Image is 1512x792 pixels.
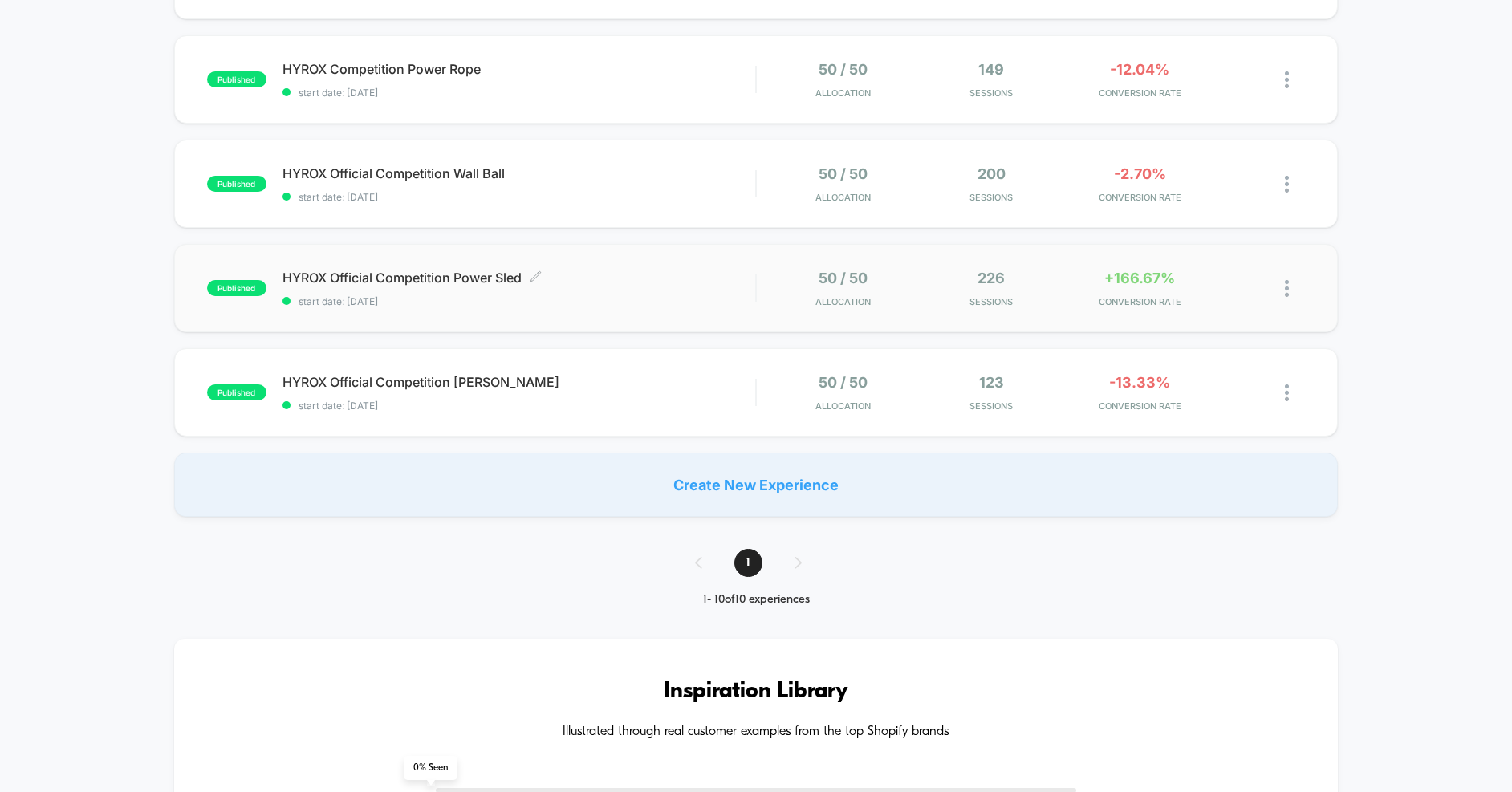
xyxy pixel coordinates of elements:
[921,400,1062,412] span: Sessions
[819,165,868,182] span: 50 / 50
[1285,280,1289,297] img: close
[174,453,1339,517] div: Create New Experience
[207,71,266,87] span: published
[921,296,1062,307] span: Sessions
[1110,61,1169,78] span: -12.04%
[815,296,871,307] span: Allocation
[978,61,1004,78] span: 149
[979,374,1004,391] span: 123
[921,87,1062,99] span: Sessions
[282,87,756,99] span: start date: [DATE]
[282,270,756,286] span: HYROX Official Competition Power Sled
[207,280,266,296] span: published
[734,549,762,577] span: 1
[679,593,834,607] div: 1 - 10 of 10 experiences
[1285,384,1289,401] img: close
[222,679,1290,705] h3: Inspiration Library
[282,61,756,77] span: HYROX Competition Power Rope
[819,374,868,391] span: 50 / 50
[282,400,756,412] span: start date: [DATE]
[815,87,871,99] span: Allocation
[1285,71,1289,88] img: close
[819,61,868,78] span: 50 / 50
[1070,296,1210,307] span: CONVERSION RATE
[815,400,871,412] span: Allocation
[222,725,1290,740] h4: Illustrated through real customer examples from the top Shopify brands
[207,384,266,400] span: published
[282,295,756,307] span: start date: [DATE]
[282,165,756,181] span: HYROX Official Competition Wall Ball
[815,192,871,203] span: Allocation
[1109,374,1170,391] span: -13.33%
[1070,400,1210,412] span: CONVERSION RATE
[1070,192,1210,203] span: CONVERSION RATE
[282,191,756,203] span: start date: [DATE]
[404,756,457,780] span: 0 % Seen
[978,270,1005,286] span: 226
[282,374,756,390] span: HYROX Official Competition [PERSON_NAME]
[1114,165,1166,182] span: -2.70%
[1285,176,1289,193] img: close
[207,176,266,192] span: published
[1104,270,1175,286] span: +166.67%
[819,270,868,286] span: 50 / 50
[1070,87,1210,99] span: CONVERSION RATE
[921,192,1062,203] span: Sessions
[978,165,1006,182] span: 200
